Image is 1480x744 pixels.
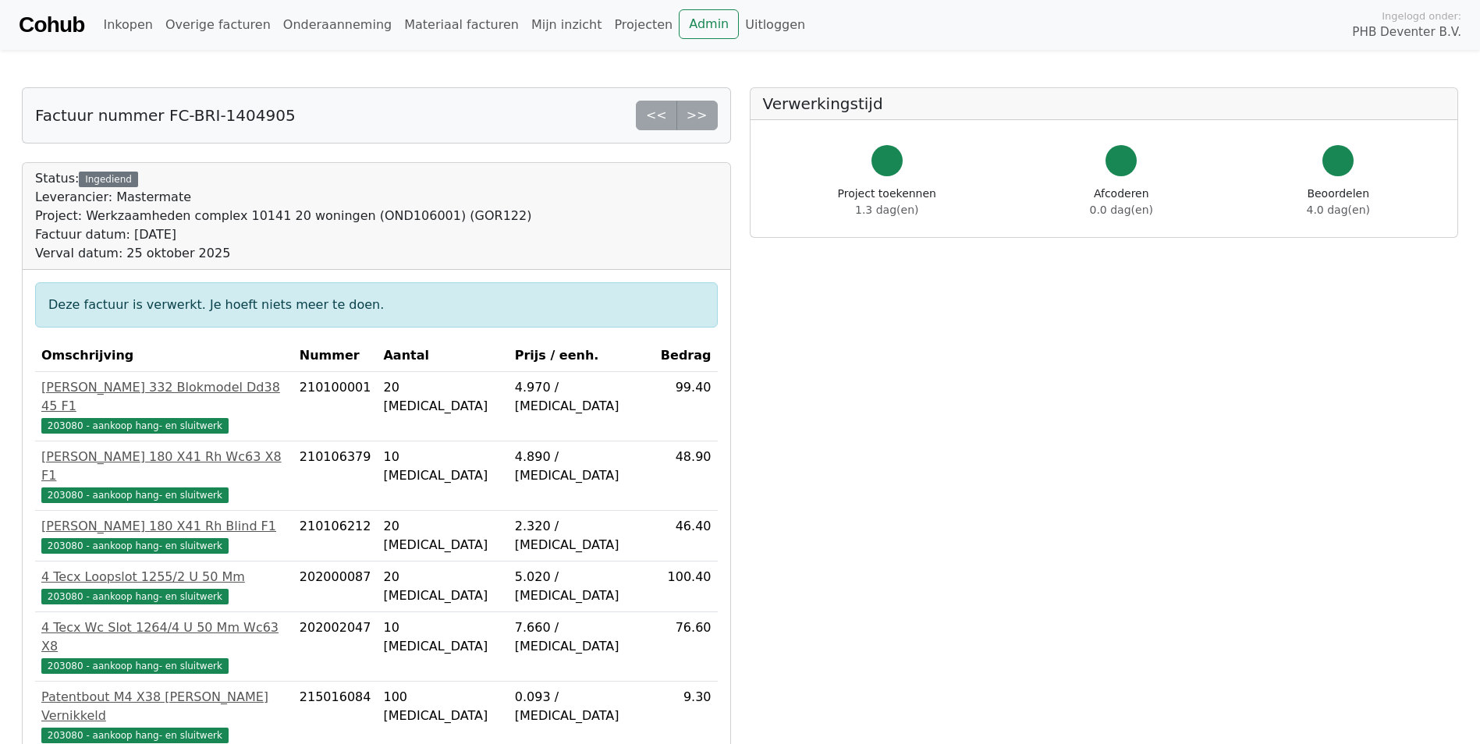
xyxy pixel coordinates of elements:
[41,448,287,504] a: [PERSON_NAME] 180 X41 Rh Wc63 X8 F1203080 - aankoop hang- en sluitwerk
[41,378,287,434] a: [PERSON_NAME] 332 Blokmodel Dd38 45 F1203080 - aankoop hang- en sluitwerk
[41,538,229,554] span: 203080 - aankoop hang- en sluitwerk
[35,225,531,244] div: Factuur datum: [DATE]
[35,282,718,328] div: Deze factuur is verwerkt. Je hoeft niets meer te doen.
[655,612,718,682] td: 76.60
[509,340,655,372] th: Prijs / eenh.
[383,568,502,605] div: 20 [MEDICAL_DATA]
[655,441,718,511] td: 48.90
[1307,204,1370,216] span: 4.0 dag(en)
[655,511,718,562] td: 46.40
[838,186,936,218] div: Project toekennen
[1307,186,1370,218] div: Beoordelen
[19,6,84,44] a: Cohub
[383,448,502,485] div: 10 [MEDICAL_DATA]
[515,378,648,416] div: 4.970 / [MEDICAL_DATA]
[293,612,378,682] td: 202002047
[79,172,137,187] div: Ingediend
[97,9,158,41] a: Inkopen
[35,244,531,263] div: Verval datum: 25 oktober 2025
[763,94,1446,113] h5: Verwerkingstijd
[41,618,287,656] div: 4 Tecx Wc Slot 1264/4 U 50 Mm Wc63 X8
[41,688,287,744] a: Patentbout M4 X38 [PERSON_NAME] Vernikkeld203080 - aankoop hang- en sluitwerk
[41,378,287,416] div: [PERSON_NAME] 332 Blokmodel Dd38 45 F1
[383,688,502,725] div: 100 [MEDICAL_DATA]
[41,517,287,536] div: [PERSON_NAME] 180 X41 Rh Blind F1
[293,441,378,511] td: 210106379
[515,568,648,605] div: 5.020 / [MEDICAL_DATA]
[41,568,287,605] a: 4 Tecx Loopslot 1255/2 U 50 Mm203080 - aankoop hang- en sluitwerk
[293,340,378,372] th: Nummer
[41,517,287,554] a: [PERSON_NAME] 180 X41 Rh Blind F1203080 - aankoop hang- en sluitwerk
[398,9,525,41] a: Materiaal facturen
[41,418,229,434] span: 203080 - aankoop hang- en sluitwerk
[1352,23,1461,41] span: PHB Deventer B.V.
[655,562,718,612] td: 100.40
[41,728,229,743] span: 203080 - aankoop hang- en sluitwerk
[383,378,502,416] div: 20 [MEDICAL_DATA]
[1090,186,1153,218] div: Afcoderen
[41,568,287,586] div: 4 Tecx Loopslot 1255/2 U 50 Mm
[377,340,508,372] th: Aantal
[35,340,293,372] th: Omschrijving
[515,618,648,656] div: 7.660 / [MEDICAL_DATA]
[655,340,718,372] th: Bedrag
[41,487,229,503] span: 203080 - aankoop hang- en sluitwerk
[35,188,531,207] div: Leverancier: Mastermate
[277,9,398,41] a: Onderaanneming
[35,207,531,225] div: Project: Werkzaamheden complex 10141 20 woningen (OND106001) (GOR122)
[159,9,277,41] a: Overige facturen
[739,9,811,41] a: Uitloggen
[679,9,739,39] a: Admin
[293,372,378,441] td: 210100001
[525,9,609,41] a: Mijn inzicht
[41,448,287,485] div: [PERSON_NAME] 180 X41 Rh Wc63 X8 F1
[41,589,229,604] span: 203080 - aankoop hang- en sluitwerk
[655,372,718,441] td: 99.40
[515,448,648,485] div: 4.890 / [MEDICAL_DATA]
[41,658,229,674] span: 203080 - aankoop hang- en sluitwerk
[1382,9,1461,23] span: Ingelogd onder:
[855,204,918,216] span: 1.3 dag(en)
[608,9,679,41] a: Projecten
[1090,204,1153,216] span: 0.0 dag(en)
[293,562,378,612] td: 202000087
[515,517,648,554] div: 2.320 / [MEDICAL_DATA]
[41,688,287,725] div: Patentbout M4 X38 [PERSON_NAME] Vernikkeld
[383,517,502,554] div: 20 [MEDICAL_DATA]
[515,688,648,725] div: 0.093 / [MEDICAL_DATA]
[35,106,296,125] h5: Factuur nummer FC-BRI-1404905
[383,618,502,656] div: 10 [MEDICAL_DATA]
[35,169,531,263] div: Status:
[293,511,378,562] td: 210106212
[41,618,287,675] a: 4 Tecx Wc Slot 1264/4 U 50 Mm Wc63 X8203080 - aankoop hang- en sluitwerk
